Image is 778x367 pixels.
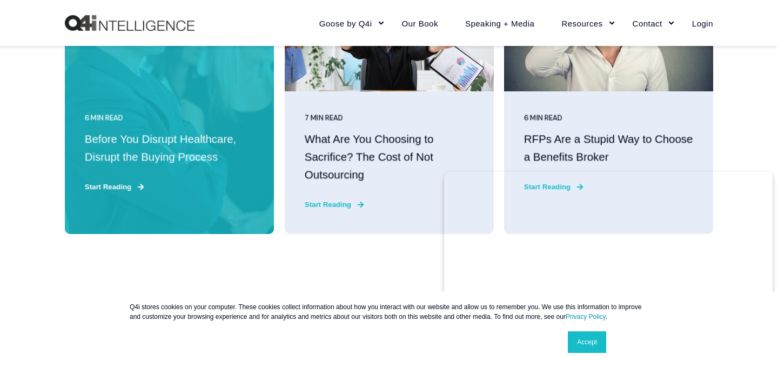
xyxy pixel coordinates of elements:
p: Q4i stores cookies on your computer. These cookies collect information about how you interact wit... [130,302,648,322]
img: Q4intelligence, LLC logo [65,15,194,31]
span: Start Reading [85,180,254,195]
a: Back to Home [65,15,194,31]
span: 6 min read [85,111,123,129]
a: Accept [568,331,606,353]
span: 7 min read [304,111,343,129]
h3: What Are You Choosing to Sacrifice? The Cost of Not Outsourcing [304,131,473,184]
h3: RFPs Are a Stupid Way to Choose a Benefits Broker [524,131,693,166]
a: Privacy Policy [566,313,606,321]
h3: Before You Disrupt Healthcare, Disrupt the Buying Process [85,131,254,166]
iframe: Popup CTA [444,172,773,362]
span: Start Reading [304,198,473,212]
span: 6 min read [524,111,562,129]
